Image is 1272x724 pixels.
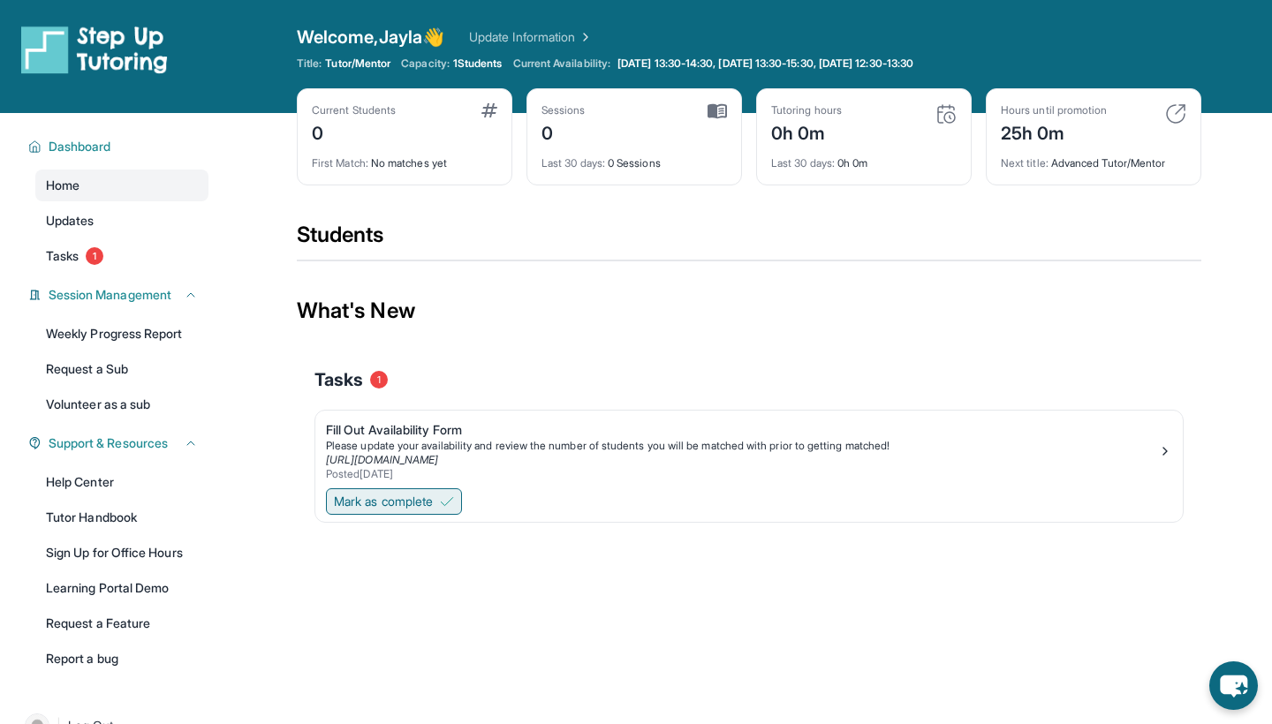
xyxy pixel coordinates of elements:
button: chat-button [1209,661,1258,710]
a: Weekly Progress Report [35,318,208,350]
span: Tasks [46,247,79,265]
div: 25h 0m [1001,117,1107,146]
img: Mark as complete [440,494,454,509]
span: Current Availability: [513,57,610,71]
a: Updates [35,205,208,237]
a: Request a Feature [35,607,208,639]
div: Sessions [541,103,586,117]
img: card [935,103,957,124]
a: Tutor Handbook [35,502,208,533]
span: 1 [370,371,388,388]
span: Dashboard [49,138,111,155]
div: Posted [DATE] [326,467,1158,481]
div: Students [297,221,1201,260]
div: 0 [312,117,396,146]
span: Updates [46,212,95,230]
span: Title: [297,57,322,71]
div: Fill Out Availability Form [326,421,1158,439]
span: Tutor/Mentor [325,57,390,71]
div: 0h 0m [771,146,957,170]
a: Fill Out Availability FormPlease update your availability and review the number of students you w... [315,411,1183,485]
button: Support & Resources [42,434,198,452]
div: No matches yet [312,146,497,170]
span: Support & Resources [49,434,168,452]
a: Tasks1 [35,240,208,272]
button: Mark as complete [326,488,462,515]
a: [DATE] 13:30-14:30, [DATE] 13:30-15:30, [DATE] 12:30-13:30 [614,57,917,71]
a: [URL][DOMAIN_NAME] [326,453,438,466]
span: Mark as complete [334,493,433,510]
span: [DATE] 13:30-14:30, [DATE] 13:30-15:30, [DATE] 12:30-13:30 [617,57,913,71]
span: Last 30 days : [541,156,605,170]
img: card [1165,103,1186,124]
a: Update Information [469,28,593,46]
img: card [481,103,497,117]
div: Advanced Tutor/Mentor [1001,146,1186,170]
a: Volunteer as a sub [35,388,208,420]
span: Next title : [1001,156,1049,170]
a: Learning Portal Demo [35,572,208,604]
div: 0 Sessions [541,146,727,170]
span: Tasks [314,367,363,392]
div: What's New [297,272,1201,350]
span: Home [46,177,79,194]
div: Please update your availability and review the number of students you will be matched with prior ... [326,439,1158,453]
img: card [708,103,727,119]
a: Report a bug [35,643,208,675]
span: Session Management [49,286,171,304]
button: Session Management [42,286,198,304]
a: Help Center [35,466,208,498]
a: Request a Sub [35,353,208,385]
span: Last 30 days : [771,156,835,170]
span: 1 Students [453,57,503,71]
div: 0 [541,117,586,146]
span: Capacity: [401,57,450,71]
img: Chevron Right [575,28,593,46]
div: Hours until promotion [1001,103,1107,117]
div: 0h 0m [771,117,842,146]
span: 1 [86,247,103,265]
div: Tutoring hours [771,103,842,117]
a: Home [35,170,208,201]
span: Welcome, Jayla 👋 [297,25,444,49]
img: logo [21,25,168,74]
span: First Match : [312,156,368,170]
a: Sign Up for Office Hours [35,537,208,569]
button: Dashboard [42,138,198,155]
div: Current Students [312,103,396,117]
